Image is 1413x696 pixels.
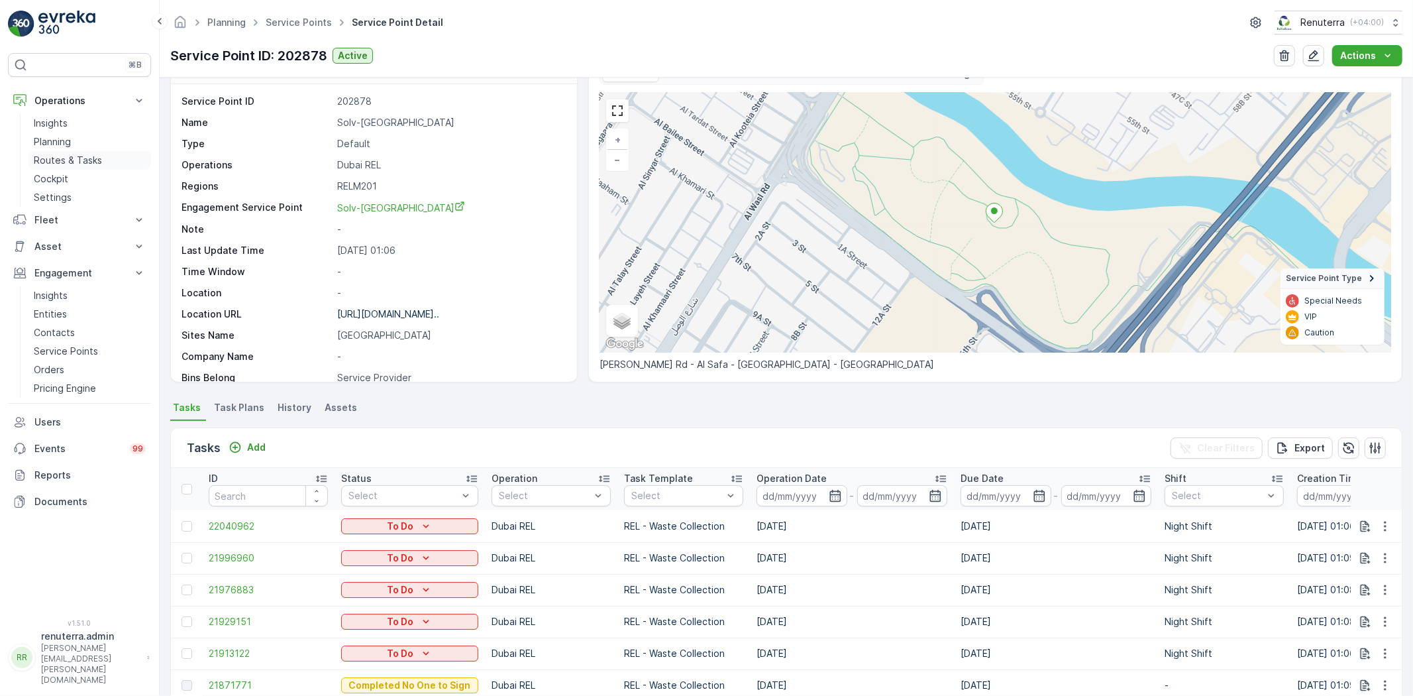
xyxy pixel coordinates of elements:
p: Entities [34,308,67,321]
a: View Fullscreen [607,101,627,121]
button: To Do [341,518,478,534]
p: Creation Time [1297,472,1363,485]
td: [DATE] [750,606,954,638]
a: Solv-Al Safa Park [337,201,563,215]
p: Location URL [182,308,332,321]
p: ⌘B [129,60,142,70]
p: Actions [1340,49,1376,62]
p: Shift [1165,472,1186,485]
p: Active [338,49,368,62]
button: Fleet [8,207,151,233]
p: Fleet [34,213,125,227]
a: Settings [28,188,151,207]
p: Task Template [624,472,693,485]
div: Toggle Row Selected [182,648,192,659]
a: 21871771 [209,679,328,692]
p: VIP [1304,312,1317,322]
p: [PERSON_NAME] Rd - Al Safa - [GEOGRAPHIC_DATA] - [GEOGRAPHIC_DATA] [600,358,1391,371]
td: [DATE] [954,606,1158,638]
span: Task Plans [214,401,264,414]
button: Asset [8,233,151,260]
p: Time Window [182,265,332,278]
p: ( +04:00 ) [1350,17,1384,28]
button: Clear Filters [1171,437,1263,459]
div: Toggle Row Selected [182,521,192,532]
p: Operations [34,94,125,107]
td: [DATE] [750,574,954,606]
a: Layers [607,306,637,335]
p: Dubai REL [492,583,611,597]
p: renuterra.admin [41,630,140,643]
img: Screenshot_2024-07-26_at_13.33.01.png [1275,15,1295,30]
a: Open this area in Google Maps (opens a new window) [603,335,647,353]
p: Note [182,223,332,236]
p: Dubai REL [492,679,611,692]
img: Google [603,335,647,353]
p: To Do [388,520,414,533]
span: v 1.51.0 [8,619,151,627]
button: Active [333,48,373,64]
p: REL - Waste Collection [624,647,743,660]
a: Zoom In [607,130,627,150]
a: Entities [28,305,151,323]
div: Toggle Row Selected [182,585,192,595]
a: Users [8,409,151,435]
p: Service Point ID [182,95,332,108]
a: 22040962 [209,520,328,533]
p: Status [341,472,372,485]
p: Clear Filters [1197,441,1255,455]
p: Orders [34,363,64,377]
td: [DATE] [750,638,954,669]
span: 21996960 [209,551,328,565]
p: Night Shift [1165,551,1284,565]
span: 21929151 [209,615,328,628]
img: logo_light-DOdMpM7g.png [38,11,95,37]
p: Dubai REL [492,615,611,628]
span: Solv-[GEOGRAPHIC_DATA] [337,202,465,213]
p: Add [247,441,266,454]
a: 21976883 [209,583,328,597]
p: REL - Waste Collection [624,551,743,565]
p: Tasks [187,439,221,457]
div: Toggle Row Selected [182,680,192,691]
p: - [1054,488,1059,504]
p: RELM201 [337,180,563,193]
span: + [615,134,621,145]
p: [URL][DOMAIN_NAME].. [337,308,439,319]
input: dd/mm/yyyy [1297,485,1388,506]
p: Bins Belong [182,371,332,384]
p: Users [34,416,146,429]
p: REL - Waste Collection [624,583,743,597]
p: Sites Name [182,329,332,342]
p: Service Provider [337,371,563,384]
button: Completed No One to Sign [341,677,478,693]
p: Completed No One to Sign [349,679,471,692]
td: [DATE] [954,542,1158,574]
p: Type [182,137,332,150]
p: Last Update Time [182,244,332,257]
p: Night Shift [1165,647,1284,660]
button: To Do [341,550,478,566]
span: − [614,154,621,165]
span: Assets [325,401,357,414]
p: Settings [34,191,72,204]
p: Caution [1304,327,1334,338]
span: 21913122 [209,647,328,660]
p: Pricing Engine [34,382,96,395]
p: [PERSON_NAME][EMAIL_ADDRESS][PERSON_NAME][DOMAIN_NAME] [41,643,140,685]
a: Reports [8,462,151,489]
p: Night Shift [1165,583,1284,597]
button: Actions [1332,45,1402,66]
p: REL - Waste Collection [624,679,743,692]
p: REL - Waste Collection [624,520,743,533]
p: - [337,223,563,236]
p: Special Needs [1304,296,1362,306]
p: Insights [34,117,68,130]
p: Planning [34,135,71,148]
p: [GEOGRAPHIC_DATA] [337,329,563,342]
p: Select [1172,489,1263,502]
a: Homepage [173,20,187,31]
p: To Do [388,551,414,565]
